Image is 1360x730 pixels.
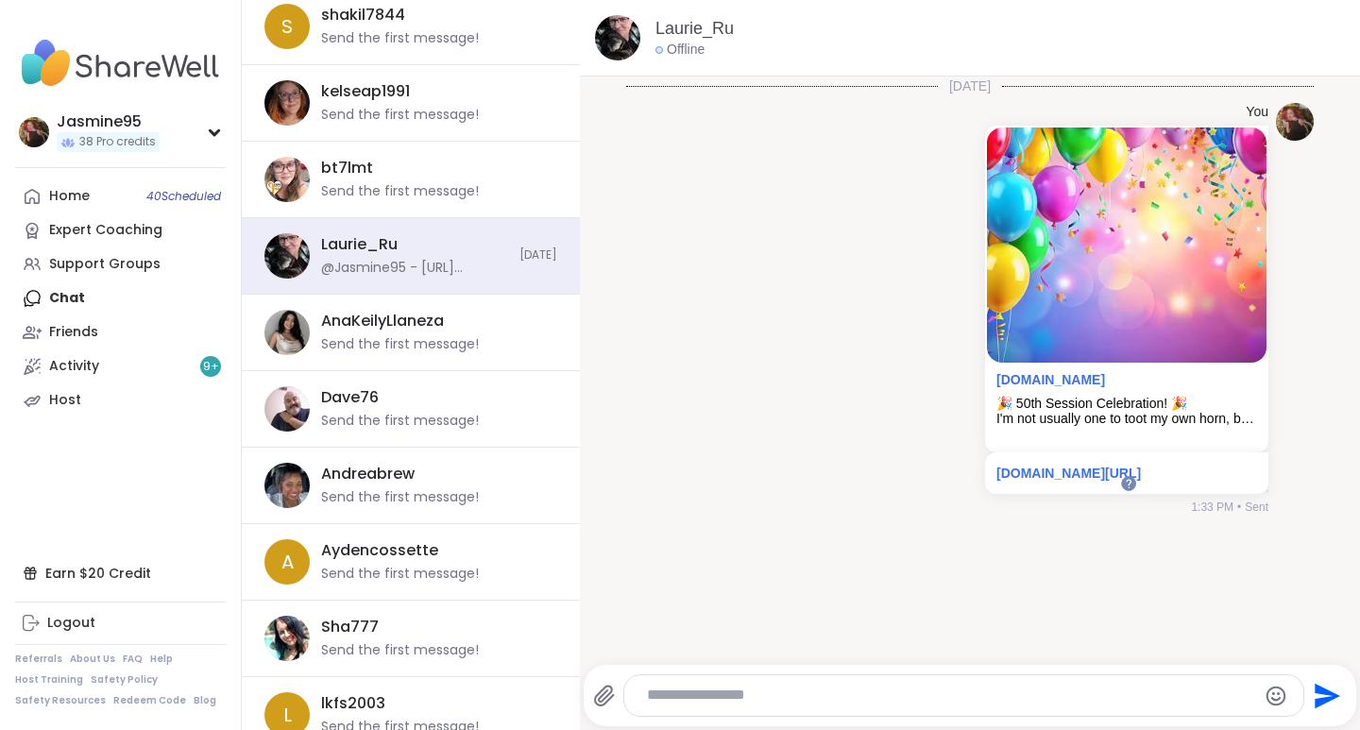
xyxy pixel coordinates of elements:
[647,686,1249,705] textarea: Type your message
[15,673,83,687] a: Host Training
[938,76,1002,95] span: [DATE]
[49,187,90,206] div: Home
[264,616,310,661] img: https://sharewell-space-live.sfo3.digitaloceanspaces.com/user-generated/2b4fa20f-2a21-4975-8c80-8...
[49,221,162,240] div: Expert Coaching
[321,412,479,431] div: Send the first message!
[321,387,379,408] div: Dave76
[19,117,49,147] img: Jasmine95
[264,80,310,126] img: https://sharewell-space-live.sfo3.digitaloceanspaces.com/user-generated/0967278c-cd44-40a7-aee2-d...
[321,540,438,561] div: Aydencossette
[1121,476,1136,491] iframe: Spotlight
[996,396,1257,412] div: 🎉 50th Session Celebration! 🎉
[1246,103,1268,122] h4: You
[996,466,1141,481] a: [DOMAIN_NAME][URL]
[1304,674,1347,717] button: Send
[321,335,479,354] div: Send the first message!
[49,391,81,410] div: Host
[996,372,1105,387] a: Attachment
[15,349,226,383] a: Activity9+
[15,383,226,417] a: Host
[264,157,310,202] img: https://sharewell-space-live.sfo3.digitaloceanspaces.com/user-generated/88ba1641-f8b8-46aa-8805-2...
[194,694,216,707] a: Blog
[203,359,219,375] span: 9 +
[321,259,508,278] div: @Jasmine95 - [URL][DOMAIN_NAME]
[321,29,479,48] div: Send the first message!
[15,556,226,590] div: Earn $20 Credit
[15,179,226,213] a: Home40Scheduled
[1265,685,1287,707] button: Emoji picker
[123,653,143,666] a: FAQ
[1245,499,1268,516] span: Sent
[321,488,479,507] div: Send the first message!
[321,106,479,125] div: Send the first message!
[15,213,226,247] a: Expert Coaching
[519,247,557,263] span: [DATE]
[321,565,479,584] div: Send the first message!
[49,255,161,274] div: Support Groups
[281,12,293,41] span: s
[321,234,398,255] div: Laurie_Ru
[264,233,310,279] img: https://sharewell-space-live.sfo3.digitaloceanspaces.com/user-generated/06ea934e-c718-4eb8-9caa-9...
[321,81,410,102] div: kelseap1991
[49,323,98,342] div: Friends
[47,614,95,633] div: Logout
[321,311,444,331] div: AnaKeilyLlaneza
[91,673,158,687] a: Safety Policy
[15,653,62,666] a: Referrals
[321,464,415,484] div: Andreabrew
[1276,103,1314,141] img: https://sharewell-space-live.sfo3.digitaloceanspaces.com/user-generated/0818d3a5-ec43-4745-9685-c...
[79,134,156,150] span: 38 Pro credits
[15,30,226,96] img: ShareWell Nav Logo
[655,17,734,41] a: Laurie_Ru
[655,41,705,59] div: Offline
[264,386,310,432] img: https://sharewell-space-live.sfo3.digitaloceanspaces.com/user-generated/3172ec22-238d-4018-b8e7-1...
[283,701,292,729] span: l
[15,606,226,640] a: Logout
[150,653,173,666] a: Help
[321,5,405,25] div: shakil7844
[321,158,373,178] div: bt7lmt
[264,463,310,508] img: https://sharewell-space-live.sfo3.digitaloceanspaces.com/user-generated/fc5270dc-6f45-490c-961c-e...
[996,411,1257,427] div: I'm not usually one to toot my own horn, but I've been learning that it's okay and even necessary...
[264,310,310,355] img: https://sharewell-space-live.sfo3.digitaloceanspaces.com/user-generated/22ef1fea-5b0e-4312-91bf-f...
[321,693,385,714] div: lkfs2003
[321,617,379,637] div: Sha777
[15,315,226,349] a: Friends
[321,641,479,660] div: Send the first message!
[321,182,479,201] div: Send the first message!
[70,653,115,666] a: About Us
[57,111,160,132] div: Jasmine95
[595,15,640,60] img: https://sharewell-space-live.sfo3.digitaloceanspaces.com/user-generated/06ea934e-c718-4eb8-9caa-9...
[49,357,99,376] div: Activity
[15,247,226,281] a: Support Groups
[1191,499,1233,516] span: 1:33 PM
[113,694,186,707] a: Redeem Code
[146,189,221,204] span: 40 Scheduled
[281,548,294,576] span: A
[1237,499,1241,516] span: •
[987,127,1266,363] img: 🎉 50th Session Celebration! 🎉
[15,694,106,707] a: Safety Resources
